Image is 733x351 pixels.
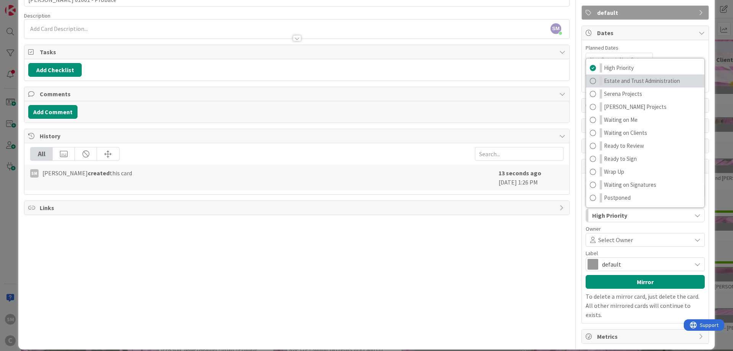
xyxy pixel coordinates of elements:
span: [PERSON_NAME] Projects [604,102,667,112]
div: SM [30,169,39,178]
a: High Priority [586,61,704,74]
span: Ready to Sign [604,154,637,163]
button: Add Comment [28,105,77,119]
a: Waiting on Me [586,113,704,126]
span: Waiting on Signatures [604,180,656,189]
span: Postponed [604,193,631,202]
a: Estate and Trust Administration [586,74,704,87]
span: Serena Projects [604,89,642,99]
span: Wrap Up [604,167,624,176]
a: Postponed [586,191,704,204]
button: High Priority [586,209,705,222]
span: Not Set [590,55,610,64]
div: All [31,147,53,160]
span: Estate and Trust Administration [604,76,680,86]
span: Support [16,1,35,10]
span: Planned Dates [586,44,705,52]
a: Ready to Sign [586,152,704,165]
span: default [597,8,695,17]
span: Waiting on Clients [604,128,647,137]
a: [PERSON_NAME] Projects [586,100,704,113]
b: 13 seconds ago [499,169,541,177]
a: Waiting on Signatures [586,178,704,191]
span: High Priority [592,210,627,220]
span: [PERSON_NAME] this card [42,168,132,178]
span: Metrics [597,332,695,341]
span: Select Owner [598,235,633,244]
span: High Priority [604,63,634,73]
span: Not Set [619,55,639,64]
span: Ready to Review [604,141,644,150]
button: Mirror [586,275,705,289]
span: Waiting on Me [604,115,638,125]
div: [DATE] 1:26 PM [499,168,563,187]
p: To delete a mirror card, just delete the card. All other mirrored cards will continue to exists. [586,292,705,319]
span: Description [24,12,50,19]
span: Comments [40,89,555,99]
a: Serena Projects [586,87,704,100]
span: Owner [586,226,601,231]
a: Waiting on Clients [586,126,704,139]
span: Column [586,202,602,207]
span: default [602,259,688,270]
span: Label [586,251,598,256]
a: Ready to Review [586,139,704,152]
a: Wrap Up [586,165,704,178]
span: Dates [597,28,695,37]
span: History [40,131,555,141]
span: Links [40,203,555,212]
span: SM [551,23,561,34]
input: Search... [475,147,563,161]
button: Add Checklist [28,63,82,77]
span: Tasks [40,47,555,57]
b: created [88,169,110,177]
div: High Priority [586,58,705,208]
